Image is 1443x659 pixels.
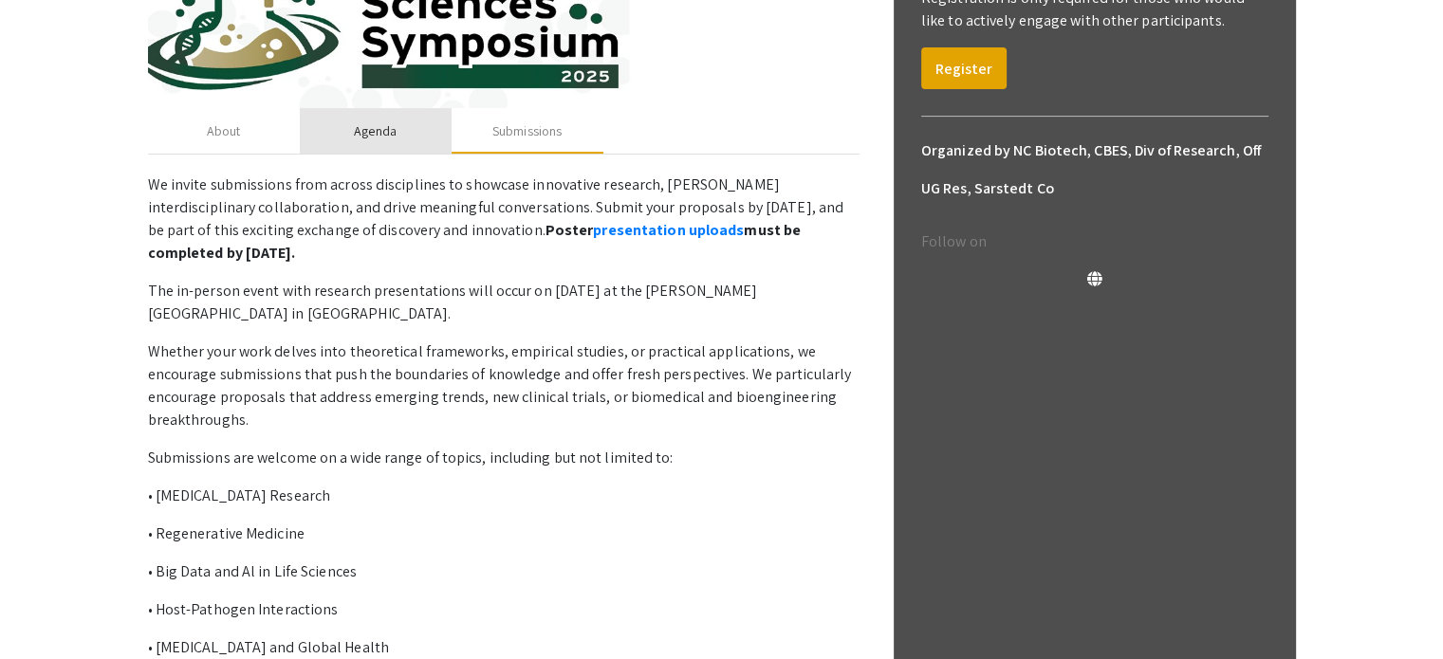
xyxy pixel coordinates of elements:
[148,447,860,469] p: Submissions are welcome on a wide range of topics, including but not limited to:
[14,574,81,645] iframe: Chat
[148,636,860,659] p: • [MEDICAL_DATA] and Global Health
[148,280,860,325] p: The in-person event with research presentations will occur on [DATE] at the [PERSON_NAME][GEOGRAP...
[148,560,860,583] p: • Big Data and Al in Life Sciences
[207,121,241,141] div: About
[921,47,1007,89] button: Register
[921,230,1268,253] p: Follow on
[148,598,860,621] p: • Host-Pathogen Interactions
[148,340,860,431] p: Whether your work delves into theoretical frameworks, empirical studies, or practical application...
[148,485,860,507] p: • [MEDICAL_DATA] Research
[354,121,397,141] div: Agenda
[148,174,860,265] p: We invite submissions from across disciplines to showcase innovative research, [PERSON_NAME] inte...
[148,522,860,545] p: • Regenerative Medicine
[593,220,744,240] a: presentation uploads
[492,121,562,141] div: Submissions
[921,132,1268,208] h6: Organized by NC Biotech, CBES, Div of Research, Off UG Res, Sarstedt Co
